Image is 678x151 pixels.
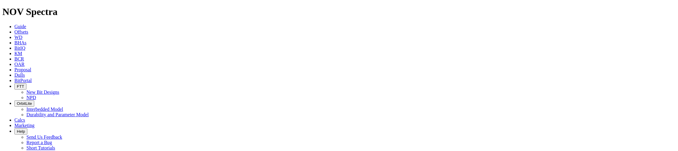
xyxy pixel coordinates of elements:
a: BitPortal [14,78,32,83]
a: BHAs [14,40,26,45]
a: Guide [14,24,26,29]
span: OrbitLite [17,101,32,106]
a: NPD [26,95,36,100]
a: BitIQ [14,46,25,51]
a: Offsets [14,29,28,34]
span: Help [17,129,25,134]
a: Report a Bug [26,140,52,145]
a: BCR [14,56,24,61]
a: Dulls [14,73,25,78]
a: New Bit Designs [26,90,59,95]
a: Interbedded Model [26,107,63,112]
a: Send Us Feedback [26,135,62,140]
a: OAR [14,62,25,67]
a: Calcs [14,117,25,123]
a: Durability and Parameter Model [26,112,89,117]
h1: NOV Spectra [2,6,676,17]
a: Short Tutorials [26,145,55,150]
a: KM [14,51,22,56]
button: OrbitLite [14,100,34,107]
a: Proposal [14,67,31,72]
span: FTT [17,84,24,89]
a: Marketing [14,123,35,128]
button: Help [14,128,27,135]
button: FTT [14,83,26,90]
a: WD [14,35,23,40]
